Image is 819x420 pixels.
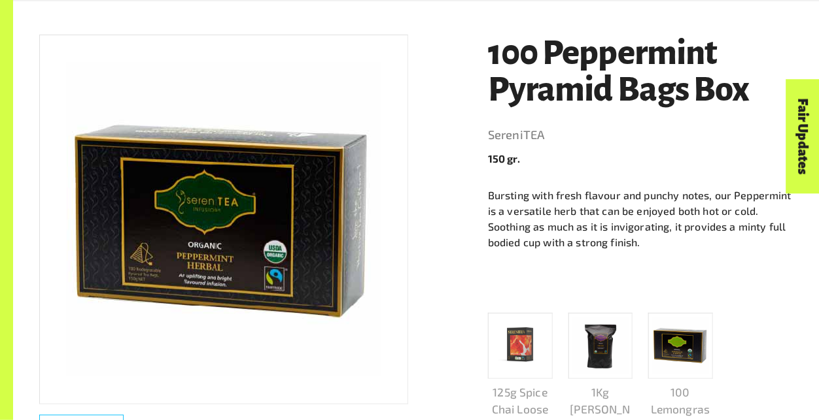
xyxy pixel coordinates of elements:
[488,151,793,167] p: 150 gr.
[488,187,793,250] p: Bursting with fresh flavour and punchy notes, our Peppermint is a versatile herb that can be enjo...
[488,35,793,108] h1: 100 Peppermint Pyramid Bags Box
[488,125,793,146] a: SereniTEA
